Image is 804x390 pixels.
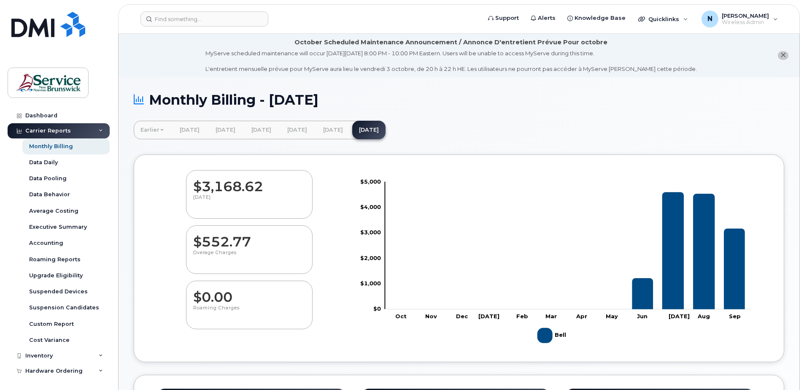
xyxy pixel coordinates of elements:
[729,313,741,320] tspan: Sep
[545,313,557,320] tspan: Mar
[193,281,305,305] dd: $0.00
[193,194,305,209] p: [DATE]
[193,305,305,320] p: Roaming Charges
[778,51,788,60] button: close notification
[516,313,528,320] tspan: Feb
[193,249,305,265] p: Overage Charges
[294,38,607,47] div: October Scheduled Maintenance Announcement / Annonce D'entretient Prévue Pour octobre
[395,313,407,320] tspan: Oct
[360,178,381,185] tspan: $5,000
[537,325,568,347] g: Legend
[134,92,784,107] h1: Monthly Billing - [DATE]
[360,255,381,261] tspan: $2,000
[390,192,745,309] g: Bell
[373,306,381,312] tspan: $0
[193,226,305,249] dd: $552.77
[281,121,314,139] a: [DATE]
[425,313,437,320] tspan: Nov
[537,325,568,347] g: Bell
[637,313,648,320] tspan: Jun
[209,121,242,139] a: [DATE]
[697,313,710,320] tspan: Aug
[576,313,587,320] tspan: Apr
[245,121,278,139] a: [DATE]
[606,313,618,320] tspan: May
[193,171,305,194] dd: $3,168.62
[134,121,170,139] a: Earlier
[456,313,468,320] tspan: Dec
[360,280,381,287] tspan: $1,000
[316,121,350,139] a: [DATE]
[360,229,381,236] tspan: $3,000
[669,313,690,320] tspan: [DATE]
[173,121,206,139] a: [DATE]
[360,178,752,347] g: Chart
[478,313,499,320] tspan: [DATE]
[205,49,697,73] div: MyServe scheduled maintenance will occur [DATE][DATE] 8:00 PM - 10:00 PM Eastern. Users will be u...
[352,121,386,139] a: [DATE]
[360,203,381,210] tspan: $4,000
